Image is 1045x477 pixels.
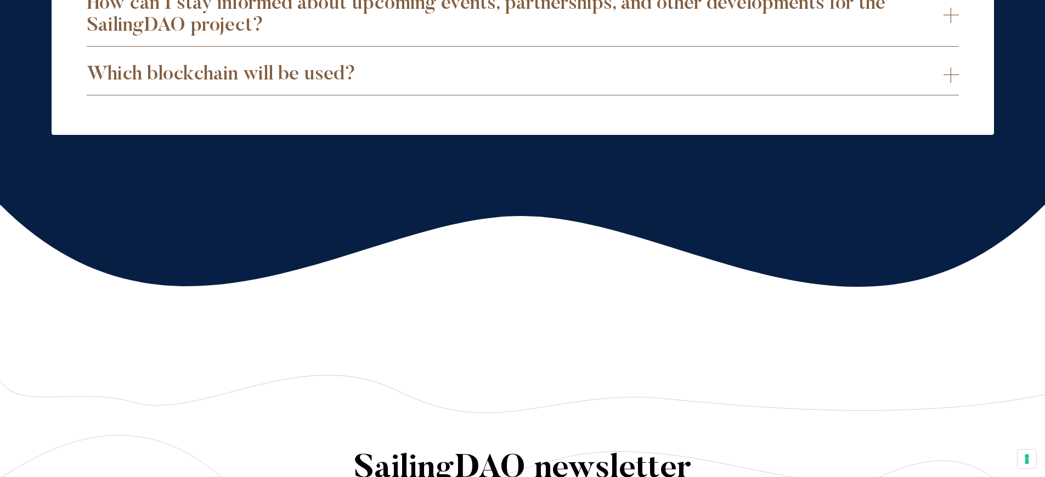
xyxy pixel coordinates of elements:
[87,55,959,95] button: Which blockchain will be used?
[87,64,356,86] span: Which blockchain will be used?
[1018,450,1036,468] button: Your consent preferences for tracking technologies
[944,67,959,83] img: Plus icon
[944,8,959,23] img: Plus icon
